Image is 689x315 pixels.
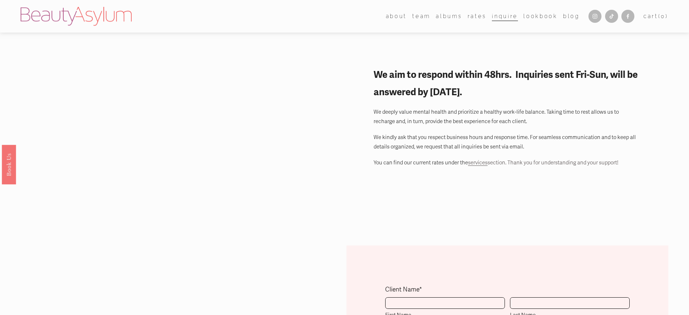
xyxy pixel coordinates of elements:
[374,69,639,98] strong: We aim to respond within 48hrs. Inquiries sent Fri-Sun, will be answered by [DATE].
[385,284,422,295] legend: Client Name
[588,10,601,23] a: Instagram
[658,13,668,19] span: ( )
[385,297,505,309] input: First Name
[468,159,488,166] a: services
[412,11,430,21] a: folder dropdown
[374,107,641,126] p: We deeply value mental health and prioritize a healthy work-life balance. Taking time to rest all...
[374,133,641,152] p: We kindly ask that you respect business hours and response time. For seamless communication and t...
[386,11,407,21] a: folder dropdown
[468,11,486,21] a: Rates
[492,11,518,21] a: Inquire
[510,297,630,309] input: Last Name
[21,7,132,26] img: Beauty Asylum | Bridal Hair &amp; Makeup Charlotte &amp; Atlanta
[412,12,430,21] span: team
[661,13,665,19] span: 0
[386,12,407,21] span: about
[374,158,641,167] p: You can find our current rates under the
[563,11,580,21] a: Blog
[2,145,16,184] a: Book Us
[643,12,668,21] a: Cart(0)
[488,159,618,166] span: section. Thank you for understanding and your support!
[621,10,634,23] a: Facebook
[523,11,557,21] a: Lookbook
[436,11,462,21] a: albums
[605,10,618,23] a: TikTok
